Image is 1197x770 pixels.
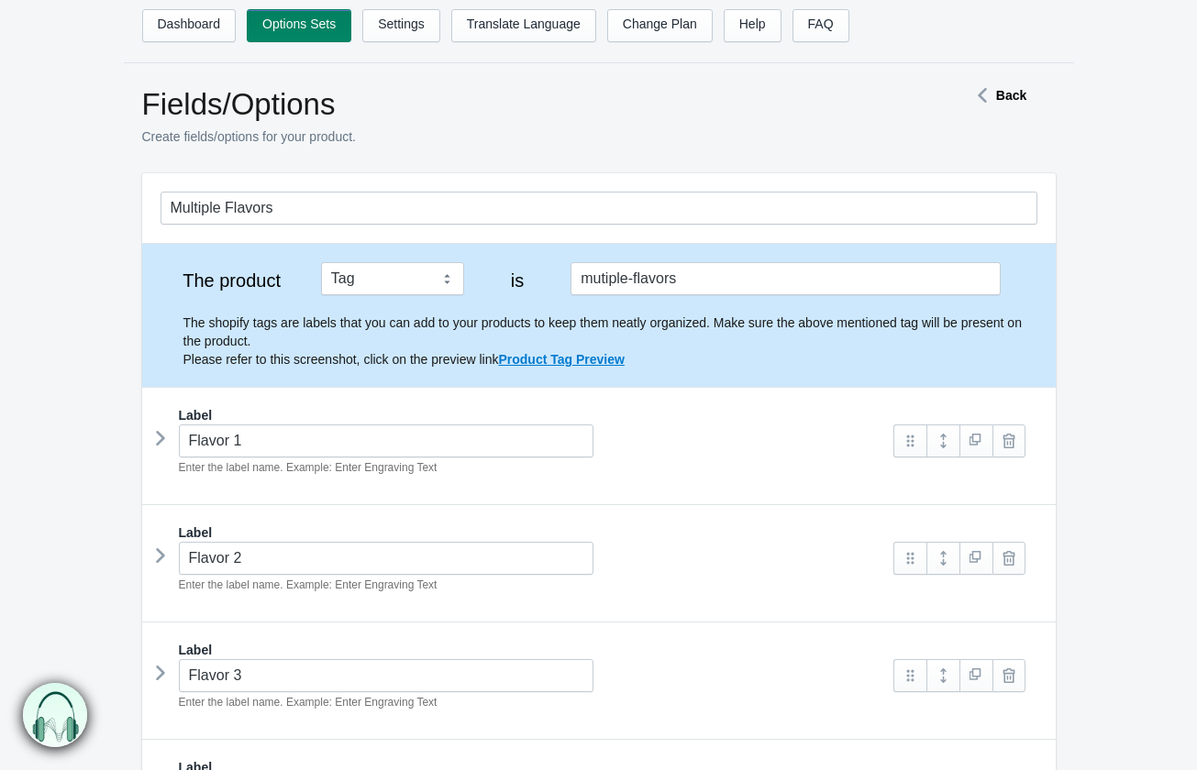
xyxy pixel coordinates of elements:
[451,9,596,42] a: Translate Language
[179,406,213,424] label: Label
[142,86,903,123] h1: Fields/Options
[179,641,213,659] label: Label
[179,578,438,591] em: Enter the label name. Example: Enter Engraving Text
[183,313,1037,368] p: The shopify tags are labels that you can add to your products to keep them neatly organized. Make...
[247,9,351,42] a: Options Sets
[142,9,237,42] a: Dashboard
[179,696,438,709] em: Enter the label name. Example: Enter Engraving Text
[161,192,1037,225] input: General Options Set
[996,88,1026,103] strong: Back
[969,88,1026,103] a: Back
[607,9,713,42] a: Change Plan
[179,461,438,474] em: Enter the label name. Example: Enter Engraving Text
[362,9,440,42] a: Settings
[179,523,213,542] label: Label
[24,684,88,748] img: bxm.png
[724,9,781,42] a: Help
[498,352,624,367] a: Product Tag Preview
[142,127,903,146] p: Create fields/options for your product.
[792,9,849,42] a: FAQ
[161,271,304,290] label: The product
[482,271,553,290] label: is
